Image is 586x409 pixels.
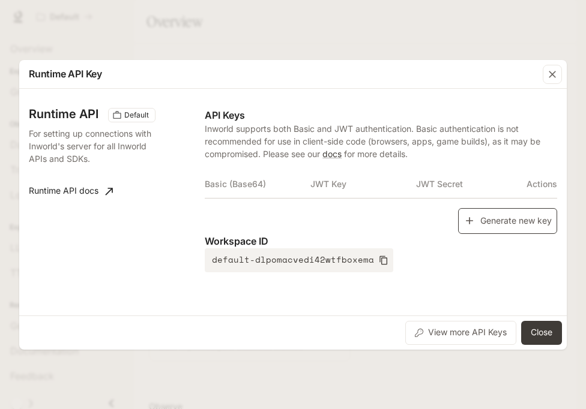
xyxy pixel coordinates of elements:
a: docs [322,149,342,159]
h3: Runtime API [29,108,98,120]
span: Default [119,110,154,121]
button: View more API Keys [405,321,516,345]
button: Close [521,321,562,345]
a: Runtime API docs [24,179,118,203]
th: Actions [522,170,557,199]
p: Inworld supports both Basic and JWT authentication. Basic authentication is not recommended for u... [205,122,557,160]
p: API Keys [205,108,557,122]
p: For setting up connections with Inworld's server for all Inworld APIs and SDKs. [29,127,154,165]
th: Basic (Base64) [205,170,310,199]
div: These keys will apply to your current workspace only [108,108,156,122]
button: Generate new key [458,208,557,234]
p: Runtime API Key [29,67,102,81]
th: JWT Key [310,170,416,199]
th: JWT Secret [416,170,522,199]
p: Workspace ID [205,234,557,248]
button: default-dlpomacvedi42wtfboxema [205,248,393,272]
